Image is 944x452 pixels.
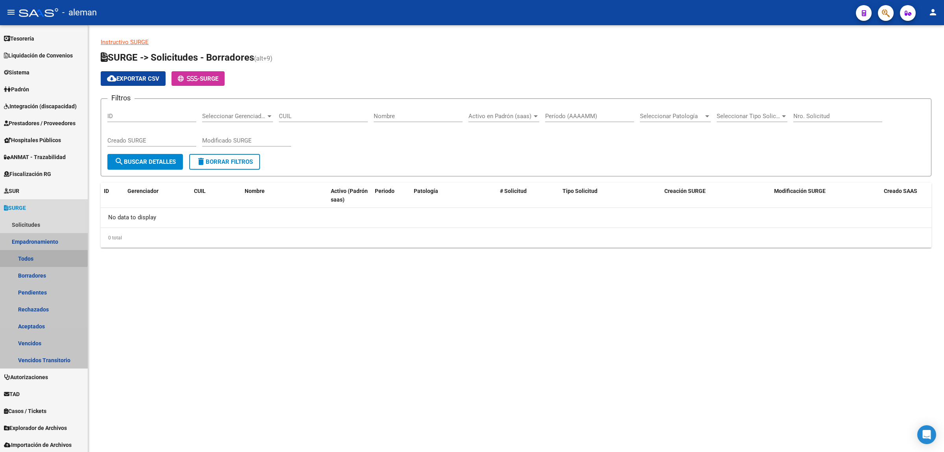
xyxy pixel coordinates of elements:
mat-icon: menu [6,7,16,17]
button: Borrar Filtros [189,154,260,170]
datatable-header-cell: ID [101,183,124,209]
datatable-header-cell: CUIL [191,183,242,209]
datatable-header-cell: Creación SURGE [661,183,771,209]
span: Periodo [375,188,395,194]
span: Patología [414,188,438,194]
mat-icon: search [114,157,124,166]
span: SURGE -> Solicitudes - Borradores [101,52,254,63]
button: Buscar Detalles [107,154,183,170]
span: Prestadores / Proveedores [4,119,76,128]
h3: Filtros [107,93,135,104]
span: Creación SURGE [664,188,706,194]
span: Importación de Archivos [4,441,72,449]
datatable-header-cell: Tipo Solicitud [559,183,661,209]
span: Sistema [4,68,29,77]
a: Instructivo SURGE [101,39,149,46]
datatable-header-cell: Patología [411,183,497,209]
span: Fiscalización RG [4,170,51,178]
span: Seleccionar Gerenciador [202,113,266,120]
span: Explorador de Archivos [4,424,67,432]
span: Buscar Detalles [114,158,176,165]
button: -SURGE [171,71,225,86]
span: TAD [4,390,20,398]
span: Borrar Filtros [196,158,253,165]
datatable-header-cell: Modificación SURGE [771,183,881,209]
span: Hospitales Públicos [4,136,61,144]
datatable-header-cell: # Solicitud [497,183,559,209]
span: # Solicitud [500,188,527,194]
span: Activo en Padrón (saas) [468,113,532,120]
span: Exportar CSV [107,75,159,82]
div: No data to display [101,208,931,228]
mat-icon: cloud_download [107,74,116,83]
span: Padrón [4,85,29,94]
span: Autorizaciones [4,373,48,382]
span: CUIL [194,188,206,194]
span: Tesorería [4,34,34,43]
span: SUR [4,187,19,195]
span: Seleccionar Patología [640,113,704,120]
datatable-header-cell: Activo (Padrón saas) [328,183,372,209]
span: - aleman [62,4,97,21]
datatable-header-cell: Periodo [372,183,411,209]
mat-icon: delete [196,157,206,166]
span: (alt+9) [254,55,273,62]
span: Tipo Solicitud [562,188,597,194]
datatable-header-cell: Creado SAAS [881,183,931,209]
span: SURGE [200,75,218,82]
button: Exportar CSV [101,71,166,86]
span: Casos / Tickets [4,407,46,415]
span: Liquidación de Convenios [4,51,73,60]
div: Open Intercom Messenger [917,425,936,444]
span: ID [104,188,109,194]
datatable-header-cell: Gerenciador [124,183,191,209]
span: Integración (discapacidad) [4,102,77,111]
div: 0 total [101,228,931,248]
span: Gerenciador [127,188,159,194]
span: Seleccionar Tipo Solicitud [717,113,780,120]
span: SURGE [4,204,26,212]
mat-icon: person [928,7,938,17]
span: Activo (Padrón saas) [331,188,368,203]
span: - [178,75,200,82]
span: Modificación SURGE [774,188,826,194]
span: ANMAT - Trazabilidad [4,153,66,161]
span: Nombre [245,188,265,194]
span: Creado SAAS [884,188,917,194]
datatable-header-cell: Nombre [242,183,328,209]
